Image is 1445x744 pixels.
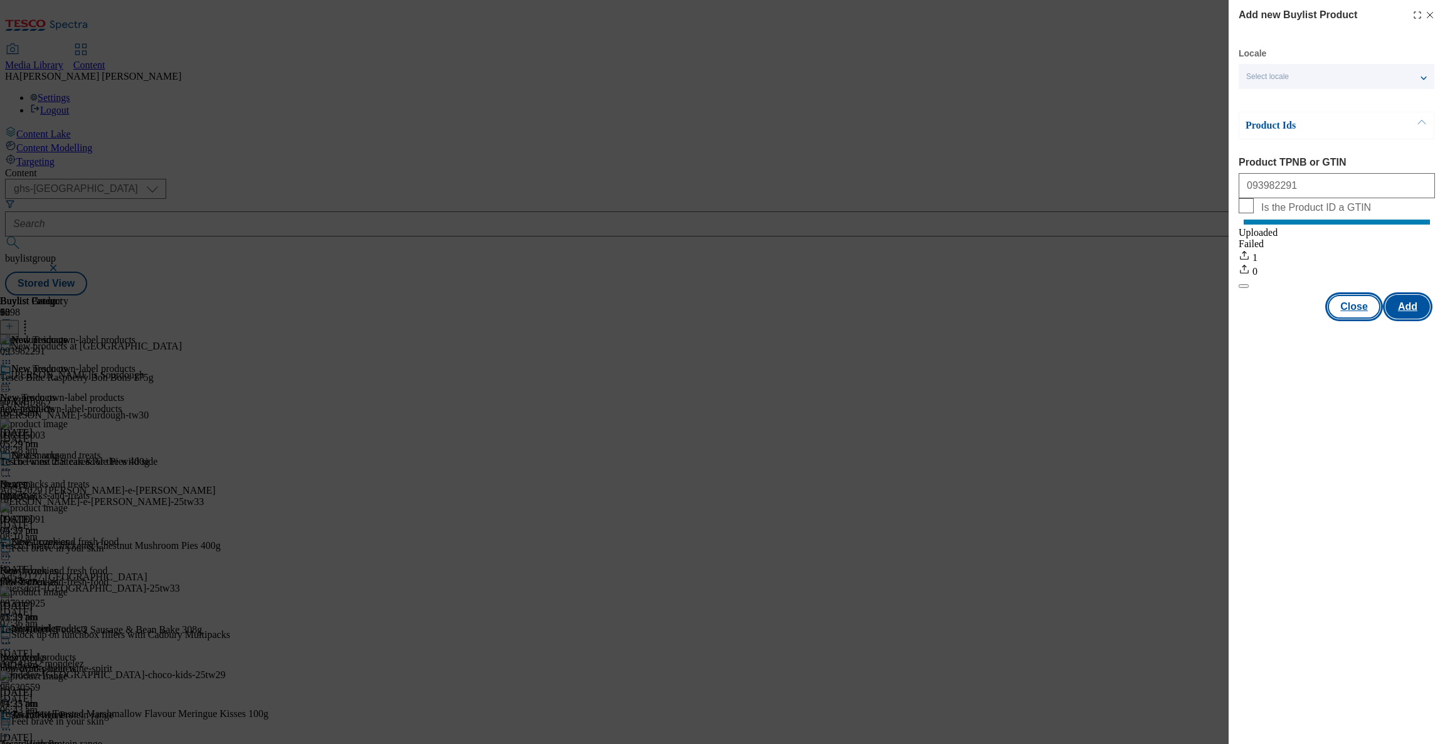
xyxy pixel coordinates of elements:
[1239,173,1435,198] input: Enter 1 or 20 space separated Product TPNB or GTIN
[1239,238,1435,250] div: Failed
[1239,250,1435,263] div: 1
[1239,263,1435,277] div: 0
[1328,295,1380,319] button: Close
[1246,72,1289,82] span: Select locale
[1239,50,1266,57] label: Locale
[1239,227,1435,238] div: Uploaded
[1246,119,1377,132] p: Product Ids
[1239,8,1357,23] h4: Add new Buylist Product
[1261,202,1371,213] span: Is the Product ID a GTIN
[1239,64,1434,89] button: Select locale
[1239,157,1435,168] label: Product TPNB or GTIN
[1385,295,1430,319] button: Add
